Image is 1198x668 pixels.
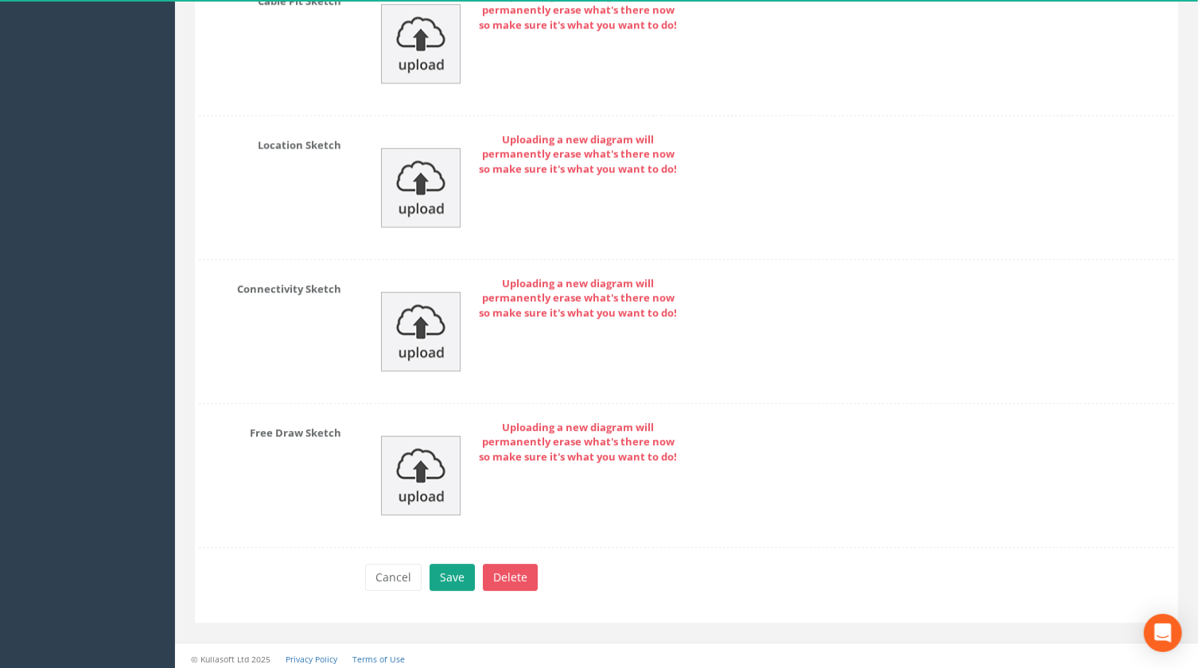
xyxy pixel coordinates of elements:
[286,654,337,665] a: Privacy Policy
[430,564,475,591] button: Save
[381,148,461,227] img: upload_icon.png
[187,420,353,441] label: Free Draw Sketch
[381,4,461,83] img: upload_icon.png
[381,292,461,371] img: upload_icon.png
[1144,614,1182,652] div: Open Intercom Messenger
[483,564,538,591] button: Delete
[479,420,677,464] strong: Uploading a new diagram will permanently erase what's there now so make sure it's what you want t...
[352,654,405,665] a: Terms of Use
[479,132,677,176] strong: Uploading a new diagram will permanently erase what's there now so make sure it's what you want t...
[479,276,677,320] strong: Uploading a new diagram will permanently erase what's there now so make sure it's what you want t...
[191,654,270,665] small: © Kullasoft Ltd 2025
[187,132,353,153] label: Location Sketch
[187,276,353,297] label: Connectivity Sketch
[365,564,422,591] button: Cancel
[381,436,461,515] img: upload_icon.png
